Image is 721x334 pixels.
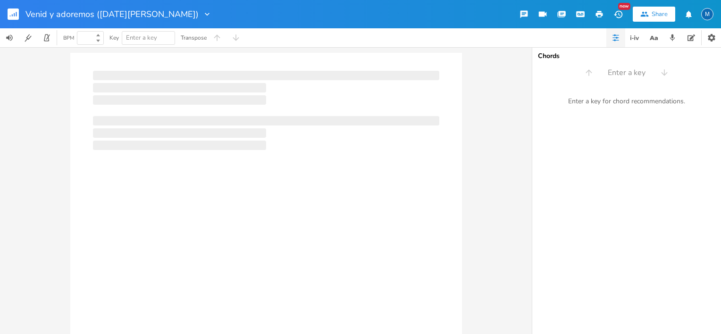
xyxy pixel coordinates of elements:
div: Transpose [181,35,207,41]
span: Enter a key [126,33,157,42]
button: Share [633,7,675,22]
span: Enter a key [608,67,646,78]
div: Chords [538,53,715,59]
div: Share [652,10,668,18]
div: New [618,3,630,10]
div: BPM [63,35,74,41]
button: M [701,3,713,25]
div: Enter a key for chord recommendations. [532,92,721,111]
div: Key [109,35,119,41]
button: New [609,6,628,23]
span: Venid y adoremos ([DATE][PERSON_NAME]) [25,10,199,18]
div: Ministerio de Adoracion Aguadilla [701,8,713,20]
